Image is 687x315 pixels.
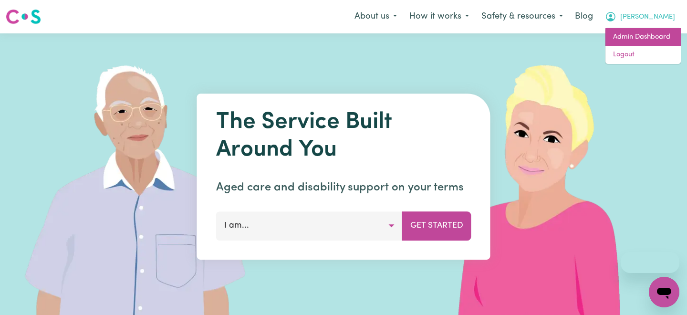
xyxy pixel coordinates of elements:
[620,12,675,22] span: [PERSON_NAME]
[402,211,471,240] button: Get Started
[403,7,475,27] button: How it works
[348,7,403,27] button: About us
[605,28,681,64] div: My Account
[605,28,681,46] a: Admin Dashboard
[599,7,681,27] button: My Account
[605,46,681,64] a: Logout
[6,8,41,25] img: Careseekers logo
[475,7,569,27] button: Safety & resources
[216,179,471,196] p: Aged care and disability support on your terms
[649,277,679,307] iframe: Button to launch messaging window
[216,109,471,164] h1: The Service Built Around You
[569,6,599,27] a: Blog
[216,211,403,240] button: I am...
[621,252,679,273] iframe: Message from company
[6,6,41,28] a: Careseekers logo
